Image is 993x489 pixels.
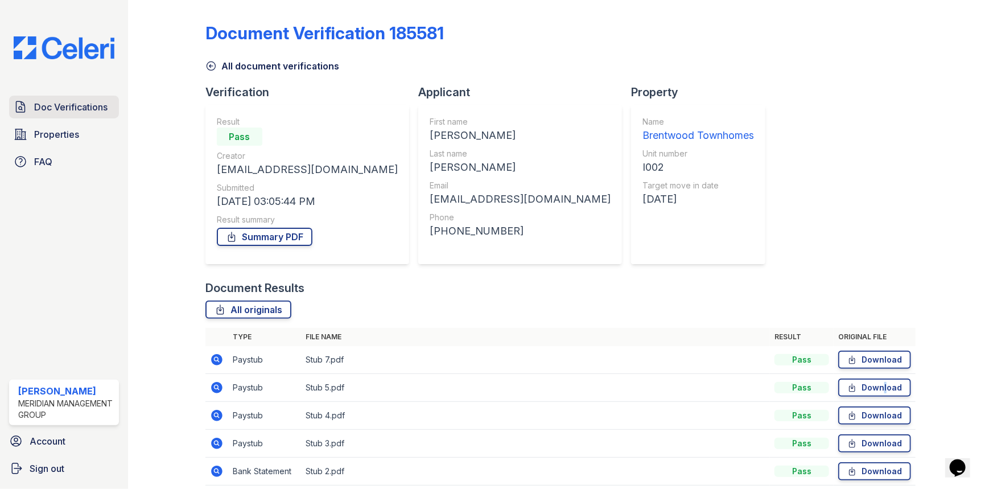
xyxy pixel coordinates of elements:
[642,191,754,207] div: [DATE]
[217,128,262,146] div: Pass
[838,434,911,453] a: Download
[217,214,398,225] div: Result summary
[205,59,339,73] a: All document verifications
[205,280,304,296] div: Document Results
[217,162,398,178] div: [EMAIL_ADDRESS][DOMAIN_NAME]
[774,382,829,393] div: Pass
[205,23,444,43] div: Document Verification 185581
[945,443,982,478] iframe: chat widget
[301,430,770,458] td: Stub 3.pdf
[228,458,301,486] td: Bank Statement
[838,462,911,480] a: Download
[217,228,312,246] a: Summary PDF
[430,180,611,191] div: Email
[5,457,123,480] a: Sign out
[301,402,770,430] td: Stub 4.pdf
[838,351,911,369] a: Download
[301,328,770,346] th: File name
[642,116,754,143] a: Name Brentwood Townhomes
[774,410,829,421] div: Pass
[631,84,774,100] div: Property
[774,466,829,477] div: Pass
[228,430,301,458] td: Paystub
[430,148,611,159] div: Last name
[642,159,754,175] div: I002
[774,438,829,449] div: Pass
[301,374,770,402] td: Stub 5.pdf
[9,123,119,146] a: Properties
[430,212,611,223] div: Phone
[30,462,64,475] span: Sign out
[642,180,754,191] div: Target move in date
[228,346,301,374] td: Paystub
[34,155,52,169] span: FAQ
[430,223,611,239] div: [PHONE_NUMBER]
[205,301,291,319] a: All originals
[5,36,123,59] img: CE_Logo_Blue-a8612792a0a2168367f1c8372b55b34899dd931a85d93a1a3d3e32e68fde9ad4.png
[5,430,123,453] a: Account
[9,150,119,173] a: FAQ
[217,194,398,209] div: [DATE] 03:05:44 PM
[217,150,398,162] div: Creator
[205,84,418,100] div: Verification
[217,116,398,128] div: Result
[430,191,611,207] div: [EMAIL_ADDRESS][DOMAIN_NAME]
[642,116,754,128] div: Name
[228,402,301,430] td: Paystub
[642,128,754,143] div: Brentwood Townhomes
[30,434,65,448] span: Account
[430,116,611,128] div: First name
[18,384,114,398] div: [PERSON_NAME]
[301,458,770,486] td: Stub 2.pdf
[838,379,911,397] a: Download
[9,96,119,118] a: Doc Verifications
[301,346,770,374] td: Stub 7.pdf
[430,128,611,143] div: [PERSON_NAME]
[418,84,631,100] div: Applicant
[770,328,834,346] th: Result
[430,159,611,175] div: [PERSON_NAME]
[642,148,754,159] div: Unit number
[774,354,829,365] div: Pass
[18,398,114,421] div: Meridian Management Group
[228,374,301,402] td: Paystub
[34,128,79,141] span: Properties
[838,406,911,425] a: Download
[228,328,301,346] th: Type
[217,182,398,194] div: Submitted
[34,100,108,114] span: Doc Verifications
[834,328,916,346] th: Original file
